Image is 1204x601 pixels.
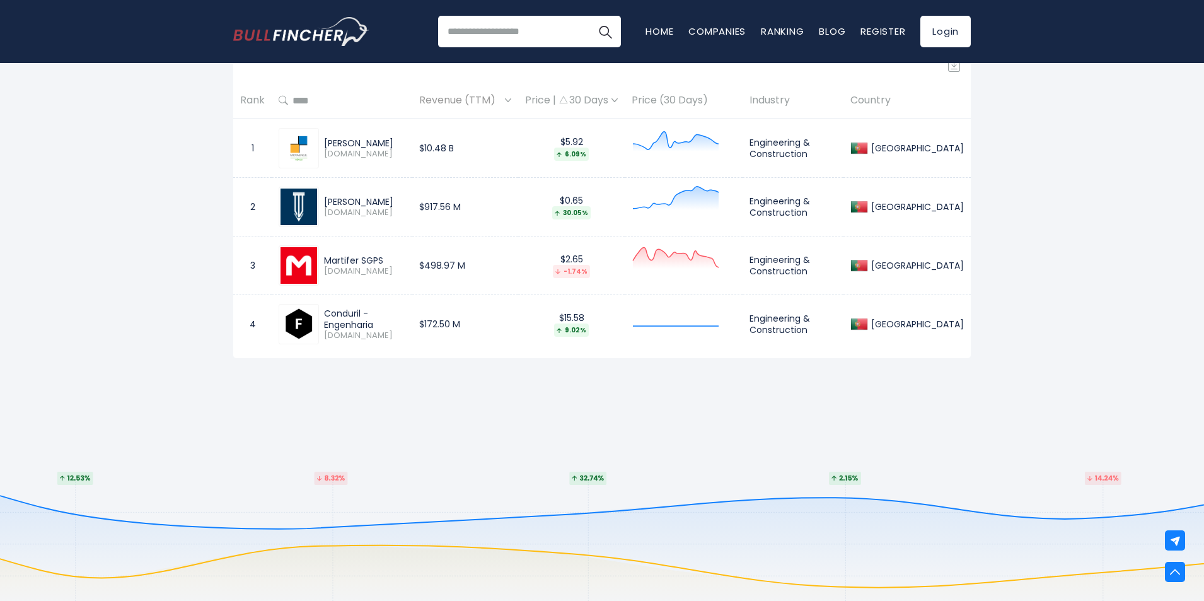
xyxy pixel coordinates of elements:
a: Blog [819,25,845,38]
div: [GEOGRAPHIC_DATA] [868,260,964,271]
div: [GEOGRAPHIC_DATA] [868,318,964,330]
a: Register [860,25,905,38]
div: Price | 30 Days [525,94,618,107]
td: $498.97 M [412,236,518,295]
div: [GEOGRAPHIC_DATA] [868,201,964,213]
span: [DOMAIN_NAME] [324,266,405,277]
th: Price (30 Days) [625,82,743,119]
div: -1.74% [553,265,590,278]
td: 2 [233,178,272,236]
img: EGL.LS.png [281,130,317,166]
a: Login [920,16,971,47]
div: $0.65 [525,195,618,219]
td: 4 [233,295,272,354]
td: $172.50 M [412,295,518,354]
div: $15.58 [525,312,618,337]
a: Go to homepage [233,17,369,46]
td: $917.56 M [412,178,518,236]
div: Martifer SGPS [324,255,405,266]
th: Industry [743,82,843,119]
span: [DOMAIN_NAME] [324,149,405,160]
td: Engineering & Construction [743,236,843,295]
a: Home [645,25,673,38]
span: [DOMAIN_NAME] [324,330,405,341]
button: Search [589,16,621,47]
td: $10.48 B [412,119,518,178]
div: $5.92 [525,136,618,161]
img: TDSA.LS.png [281,189,317,225]
div: [PERSON_NAME] [324,196,405,207]
th: Country [843,82,971,119]
td: Engineering & Construction [743,119,843,178]
div: [PERSON_NAME] [324,137,405,149]
div: 30.05% [552,206,591,219]
td: 1 [233,119,272,178]
a: Companies [688,25,746,38]
div: 6.09% [554,148,589,161]
td: 3 [233,236,272,295]
td: Engineering & Construction [743,295,843,354]
div: [GEOGRAPHIC_DATA] [868,143,964,154]
div: $2.65 [525,254,618,278]
img: Bullfincher logo [233,17,369,46]
a: Ranking [761,25,804,38]
img: MAR.LS.png [281,247,317,284]
div: Conduril - Engenharia [324,308,405,330]
img: CDU.LS.png [281,306,317,342]
th: Rank [233,82,272,119]
td: Engineering & Construction [743,178,843,236]
span: Revenue (TTM) [419,91,502,110]
div: 9.02% [554,324,589,337]
span: [DOMAIN_NAME] [324,207,405,218]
